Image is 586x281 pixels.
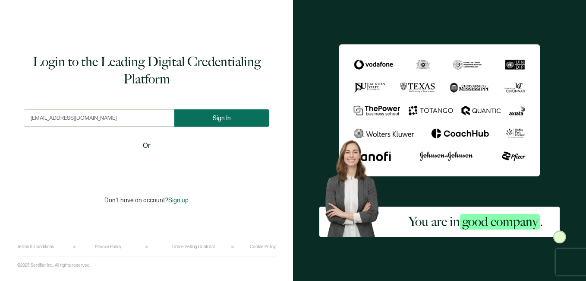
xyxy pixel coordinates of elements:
[250,244,276,249] a: Cookie Policy
[143,140,151,151] span: Or
[460,214,540,230] span: good company
[95,244,121,249] a: Privacy Policy
[17,244,54,249] a: Terms & Conditions
[319,135,391,237] img: Sertifier Login - You are in <span class="strong-h">good company</span>. Hero
[17,263,91,268] p: ©2025 Sertifier Inc.. All rights reserved.
[24,53,269,88] h1: Login to the Leading Digital Credentialing Platform
[93,157,201,176] iframe: Sign in with Google Button
[339,44,539,176] img: Sertifier Login - You are in <span class="strong-h">good company</span>.
[172,244,215,249] a: Online Selling Contract
[213,115,231,121] span: Sign In
[553,230,566,243] img: Sertifier Login
[104,197,189,204] p: Don't have an account?
[24,109,174,127] input: Enter your work email address
[409,213,543,230] h2: You are in .
[174,109,269,127] button: Sign In
[168,197,189,204] span: Sign up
